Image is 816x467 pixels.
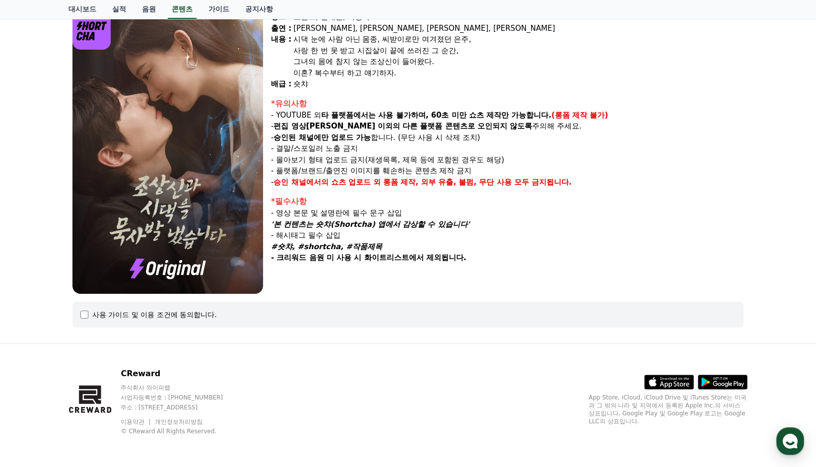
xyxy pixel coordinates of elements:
a: 대화 [66,315,128,339]
p: - 주의해 주세요. [271,121,744,132]
p: © CReward All Rights Reserved. [121,427,242,435]
span: 대화 [91,330,103,338]
p: App Store, iCloud, iCloud Drive 및 iTunes Store는 미국과 그 밖의 나라 및 지역에서 등록된 Apple Inc.의 서비스 상표입니다. Goo... [589,394,748,425]
div: 시댁 눈에 사람 아닌 몸종, 씨받이로만 여겨졌던 은주, [293,34,744,45]
a: 이용약관 [121,418,152,425]
p: - YOUTUBE 외 [271,110,744,121]
p: - 플랫폼/브랜드/출연진 이미지를 훼손하는 콘텐츠 제작 금지 [271,165,744,177]
p: - 몰아보기 형태 업로드 금지(재생목록, 제목 등에 포함된 경우도 해당) [271,154,744,166]
p: - 영상 본문 및 설명란에 필수 문구 삽입 [271,207,744,219]
p: 주소 : [STREET_ADDRESS] [121,403,242,411]
strong: 타 플랫폼에서는 사용 불가하며, 60초 미만 쇼츠 제작만 가능합니다. [321,111,551,120]
img: logo [72,11,111,50]
span: 홈 [31,330,37,337]
div: *유의사항 [271,98,744,110]
p: - [271,177,744,188]
div: 배급 : [271,78,291,90]
p: - 결말/스포일러 노출 금지 [271,143,744,154]
strong: 편집 영상[PERSON_NAME] 이외의 [273,122,400,131]
div: 사용 가이드 및 이용 조건에 동의합니다. [92,310,217,320]
div: 숏챠 [293,78,744,90]
em: '본 컨텐츠는 숏챠(Shortcha) 앱에서 감상할 수 있습니다' [271,220,470,229]
div: 이혼? 복수부터 하고 얘기하자. [293,67,744,79]
img: video [72,11,263,294]
div: 출연 : [271,23,291,34]
a: 개인정보처리방침 [155,418,203,425]
a: 설정 [128,315,191,339]
div: 내용 : [271,34,291,78]
p: 사업자등록번호 : [PHONE_NUMBER] [121,394,242,401]
div: *필수사항 [271,196,744,207]
div: [PERSON_NAME], [PERSON_NAME], [PERSON_NAME], [PERSON_NAME] [293,23,744,34]
strong: 다른 플랫폼 콘텐츠로 오인되지 않도록 [403,122,532,131]
p: - 해시태그 필수 삽입 [271,230,744,241]
p: 주식회사 와이피랩 [121,384,242,392]
strong: (롱폼 제작 불가) [551,111,608,120]
div: 그녀의 몸에 참지 않는 조상신이 들어왔다. [293,56,744,67]
p: - 합니다. (무단 사용 시 삭제 조치) [271,132,744,143]
a: 홈 [3,315,66,339]
span: 설정 [153,330,165,337]
strong: 롱폼 제작, 외부 유출, 불펌, 무단 사용 모두 금지됩니다. [383,178,572,187]
strong: - 크리워드 음원 미 사용 시 화이트리스트에서 제외됩니다. [271,253,466,262]
div: 사랑 한 번 못 받고 시집살이 끝에 쓰러진 그 순간, [293,45,744,57]
p: CReward [121,368,242,380]
strong: 승인 채널에서의 쇼츠 업로드 외 [273,178,381,187]
strong: 승인된 채널에만 업로드 가능 [273,133,371,142]
em: #숏챠, #shortcha, #작품제목 [271,242,382,251]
